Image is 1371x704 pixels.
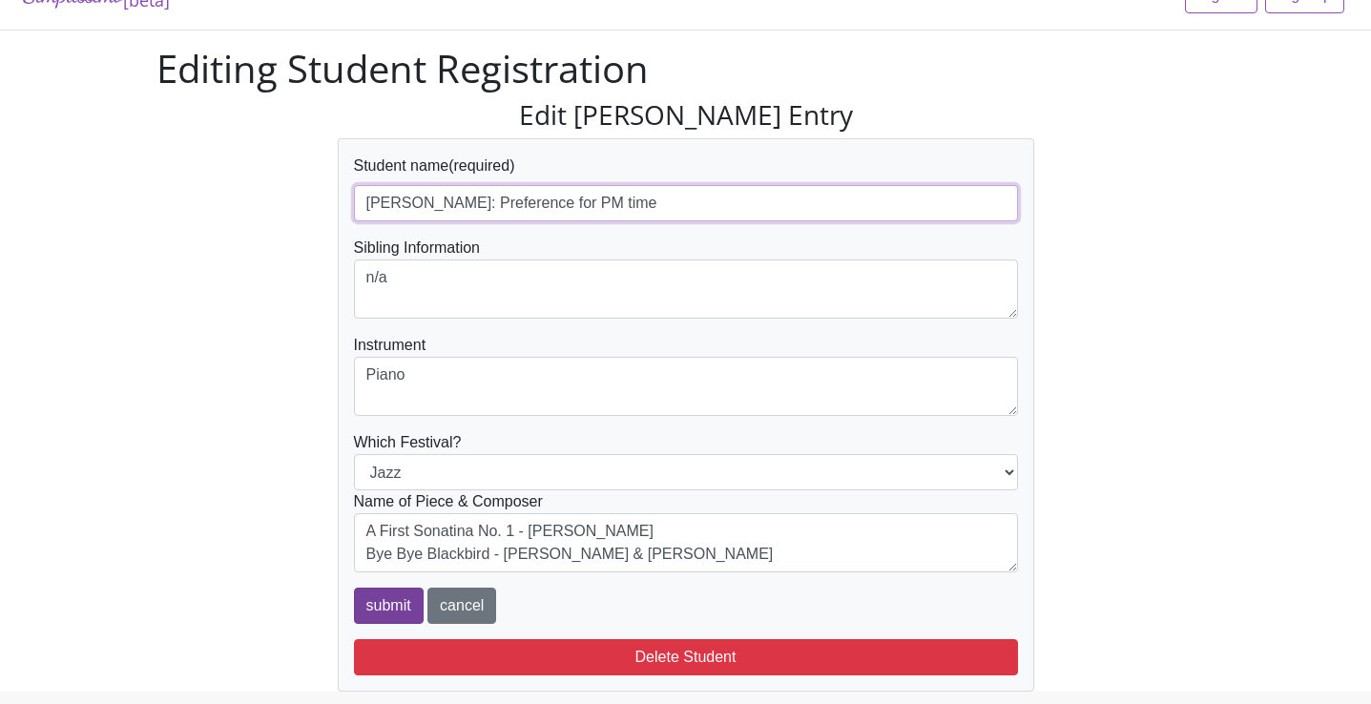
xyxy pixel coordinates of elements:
[354,513,1018,572] textarea: A First Sonatina No. 1 - [PERSON_NAME] Bye Bye Blackbird - [PERSON_NAME] & [PERSON_NAME]
[338,99,1034,132] h3: Edit [PERSON_NAME] Entry
[354,490,1018,572] div: Name of Piece & Composer
[354,334,1018,416] div: Instrument
[354,588,424,624] input: submit
[156,46,1215,92] h1: Editing Student Registration
[354,237,1018,319] div: Sibling Information
[354,639,1018,675] button: Delete Student
[354,155,449,177] label: Student name
[354,357,1018,416] textarea: Piano
[427,588,496,624] a: cancel
[354,259,1018,319] textarea: n/a
[354,155,1018,221] div: (required)
[354,155,1018,624] form: Which Festival?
